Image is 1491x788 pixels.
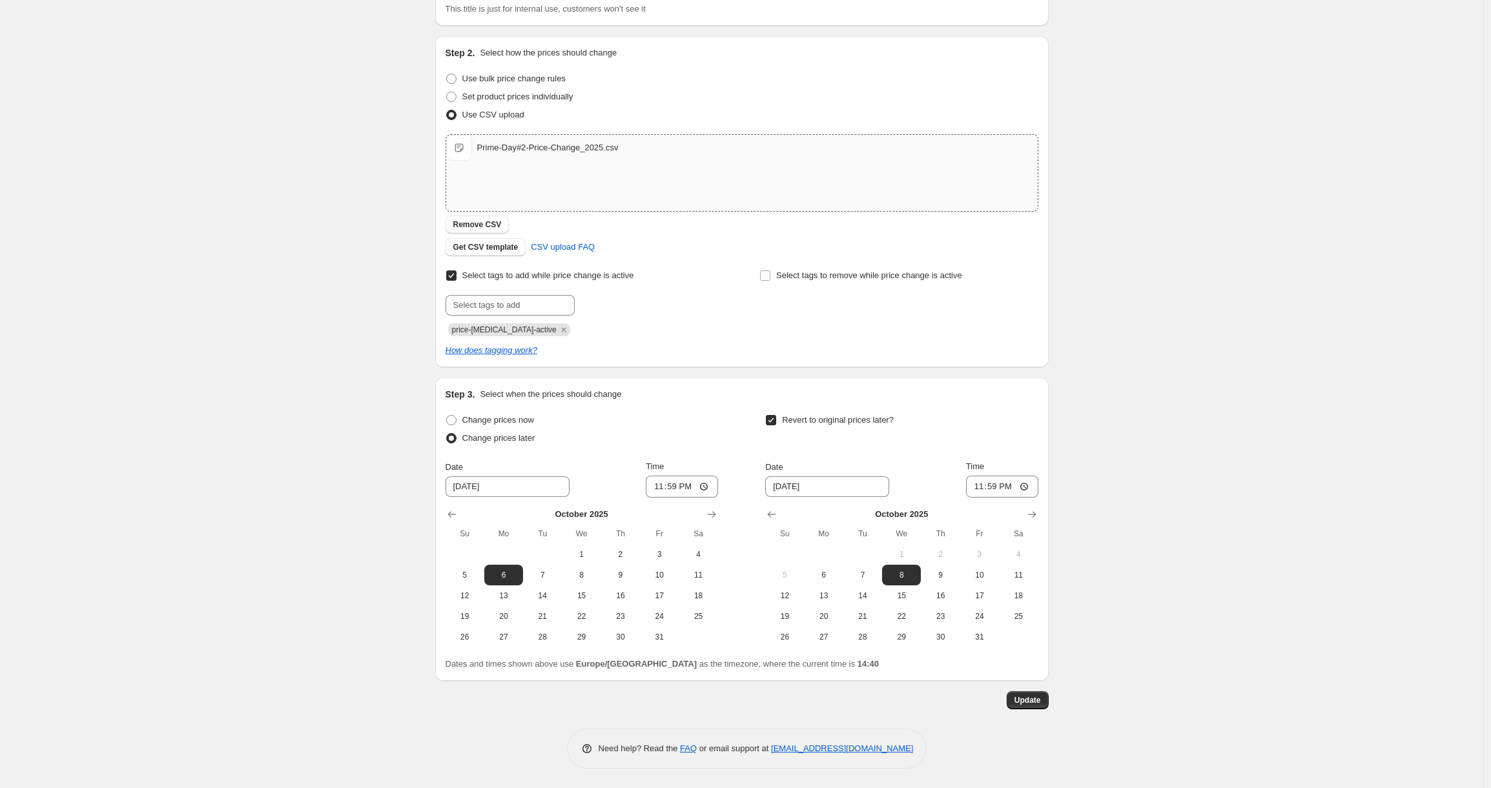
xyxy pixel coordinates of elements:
[601,606,640,627] button: Thursday October 23 2025
[567,529,595,539] span: We
[562,565,601,585] button: Wednesday October 8 2025
[882,565,921,585] button: Wednesday October 8 2025
[805,585,843,606] button: Monday October 13 2025
[446,238,526,256] button: Get CSV template
[887,570,916,580] span: 8
[921,585,960,606] button: Thursday October 16 2025
[453,242,519,252] span: Get CSV template
[763,505,781,523] button: Show previous month, September 2025
[810,570,838,580] span: 6
[601,544,640,565] button: Thursday October 2 2025
[606,632,635,642] span: 30
[446,606,484,627] button: Sunday October 19 2025
[679,606,717,627] button: Saturday October 25 2025
[523,237,602,258] a: CSV upload FAQ
[679,565,717,585] button: Saturday October 11 2025
[684,549,712,560] span: 4
[684,591,712,601] span: 18
[489,570,518,580] span: 6
[926,611,954,621] span: 23
[926,549,954,560] span: 2
[887,529,916,539] span: We
[523,606,562,627] button: Tuesday October 21 2025
[462,415,534,425] span: Change prices now
[484,585,523,606] button: Monday October 13 2025
[960,523,999,544] th: Friday
[523,565,562,585] button: Tuesday October 7 2025
[770,632,799,642] span: 26
[858,659,879,669] b: 14:40
[645,529,674,539] span: Fr
[562,585,601,606] button: Wednesday October 15 2025
[926,529,954,539] span: Th
[765,476,889,497] input: 9/25/2025
[680,743,697,753] a: FAQ
[999,565,1038,585] button: Saturday October 11 2025
[966,461,984,471] span: Time
[887,591,916,601] span: 15
[1004,549,1033,560] span: 4
[462,110,524,119] span: Use CSV upload
[645,632,674,642] span: 31
[921,565,960,585] button: Thursday October 9 2025
[528,570,557,580] span: 7
[697,743,771,753] span: or email support at
[446,565,484,585] button: Sunday October 5 2025
[567,591,595,601] span: 15
[765,462,783,472] span: Date
[446,585,484,606] button: Sunday October 12 2025
[480,388,621,401] p: Select when the prices should change
[640,565,679,585] button: Friday October 10 2025
[451,570,479,580] span: 5
[446,462,463,472] span: Date
[765,627,804,647] button: Sunday October 26 2025
[882,544,921,565] button: Wednesday October 1 2025
[645,549,674,560] span: 3
[848,632,877,642] span: 28
[848,570,877,580] span: 7
[528,591,557,601] span: 14
[528,611,557,621] span: 21
[776,270,962,280] span: Select tags to remove while price change is active
[782,415,894,425] span: Revert to original prices later?
[446,523,484,544] th: Sunday
[453,219,502,230] span: Remove CSV
[451,611,479,621] span: 19
[960,606,999,627] button: Friday October 24 2025
[848,611,877,621] span: 21
[684,570,712,580] span: 11
[489,632,518,642] span: 27
[848,591,877,601] span: 14
[810,611,838,621] span: 20
[921,523,960,544] th: Thursday
[601,565,640,585] button: Thursday October 9 2025
[489,529,518,539] span: Mo
[446,388,475,401] h2: Step 3.
[965,591,994,601] span: 17
[601,523,640,544] th: Thursday
[446,659,879,669] span: Dates and times shown above use as the timezone, where the current time is
[882,627,921,647] button: Wednesday October 29 2025
[1004,591,1033,601] span: 18
[921,627,960,647] button: Thursday October 30 2025
[523,585,562,606] button: Tuesday October 14 2025
[462,270,634,280] span: Select tags to add while price change is active
[810,529,838,539] span: Mo
[484,523,523,544] th: Monday
[646,461,664,471] span: Time
[451,632,479,642] span: 26
[965,570,994,580] span: 10
[645,570,674,580] span: 10
[601,627,640,647] button: Thursday October 30 2025
[484,627,523,647] button: Monday October 27 2025
[805,627,843,647] button: Monday October 27 2025
[999,544,1038,565] button: Saturday October 4 2025
[646,476,718,498] input: 12:00
[960,544,999,565] button: Friday October 3 2025
[960,627,999,647] button: Friday October 31 2025
[770,570,799,580] span: 5
[770,529,799,539] span: Su
[965,632,994,642] span: 31
[446,46,475,59] h2: Step 2.
[528,632,557,642] span: 28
